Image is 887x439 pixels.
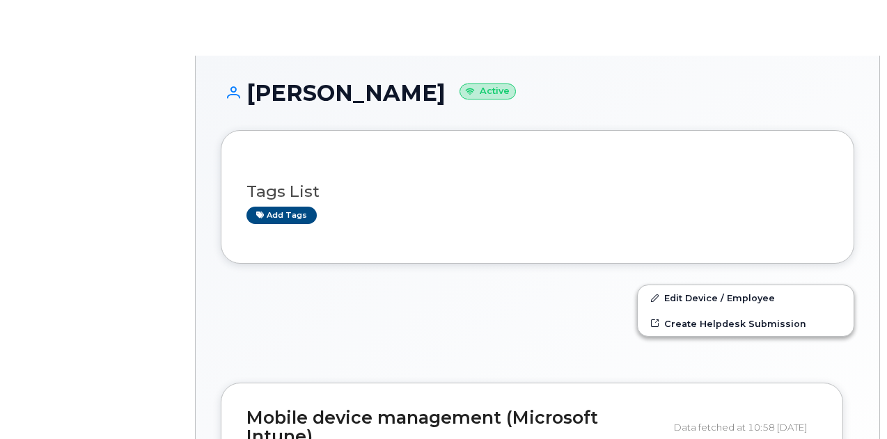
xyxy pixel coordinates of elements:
[638,285,854,310] a: Edit Device / Employee
[460,83,516,99] small: Active
[221,81,854,105] h1: [PERSON_NAME]
[246,183,829,200] h3: Tags List
[246,207,317,224] a: Add tags
[638,311,854,336] a: Create Helpdesk Submission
